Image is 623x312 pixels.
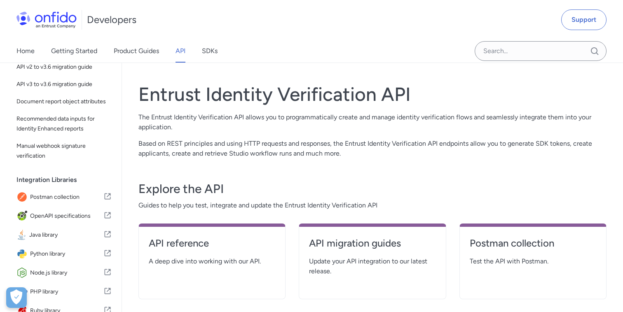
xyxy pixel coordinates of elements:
[16,210,30,222] img: IconOpenAPI specifications
[309,237,436,256] a: API migration guides
[138,112,607,132] p: The Entrust Identity Verification API allows you to programmatically create and manage identity v...
[13,138,115,164] a: Manual webhook signature verification
[149,237,275,250] h4: API reference
[13,245,115,263] a: IconPython libraryPython library
[309,256,436,276] span: Update your API integration to our latest release.
[13,283,115,301] a: IconPHP libraryPHP library
[138,200,607,210] span: Guides to help you test, integrate and update the Entrust Identity Verification API
[149,256,275,266] span: A deep dive into working with our API.
[176,40,185,63] a: API
[16,12,77,28] img: Onfido Logo
[114,40,159,63] a: Product Guides
[13,111,115,137] a: Recommended data inputs for Identity Enhanced reports
[16,114,112,134] span: Recommended data inputs for Identity Enhanced reports
[138,181,607,197] h3: Explore the API
[6,287,27,308] div: Cookie Preferences
[202,40,218,63] a: SDKs
[16,248,30,260] img: IconPython library
[13,76,115,93] a: API v3 to v3.6 migration guide
[16,141,112,161] span: Manual webhook signature verification
[30,191,103,203] span: Postman collection
[475,41,607,61] input: Onfido search input field
[51,40,97,63] a: Getting Started
[16,79,112,89] span: API v3 to v3.6 migration guide
[561,9,607,30] a: Support
[470,256,596,266] span: Test the API with Postman.
[16,267,30,279] img: IconNode.js library
[16,191,30,203] img: IconPostman collection
[16,229,29,241] img: IconJava library
[138,139,607,158] p: Based on REST principles and using HTTP requests and responses, the Entrust Identity Verification...
[13,188,115,206] a: IconPostman collectionPostman collection
[470,237,596,250] h4: Postman collection
[6,287,27,308] button: Open Preferences
[13,93,115,110] a: Document report object attributes
[13,226,115,244] a: IconJava libraryJava library
[87,13,136,26] h1: Developers
[16,172,118,188] div: Integration Libraries
[309,237,436,250] h4: API migration guides
[13,207,115,225] a: IconOpenAPI specificationsOpenAPI specifications
[29,229,103,241] span: Java library
[16,62,112,72] span: API v2 to v3.6 migration guide
[30,286,103,298] span: PHP library
[30,267,103,279] span: Node.js library
[30,210,103,222] span: OpenAPI specifications
[16,286,30,298] img: IconPHP library
[30,248,103,260] span: Python library
[16,97,112,107] span: Document report object attributes
[13,59,115,75] a: API v2 to v3.6 migration guide
[16,40,35,63] a: Home
[470,237,596,256] a: Postman collection
[13,264,115,282] a: IconNode.js libraryNode.js library
[138,83,607,106] h1: Entrust Identity Verification API
[149,237,275,256] a: API reference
